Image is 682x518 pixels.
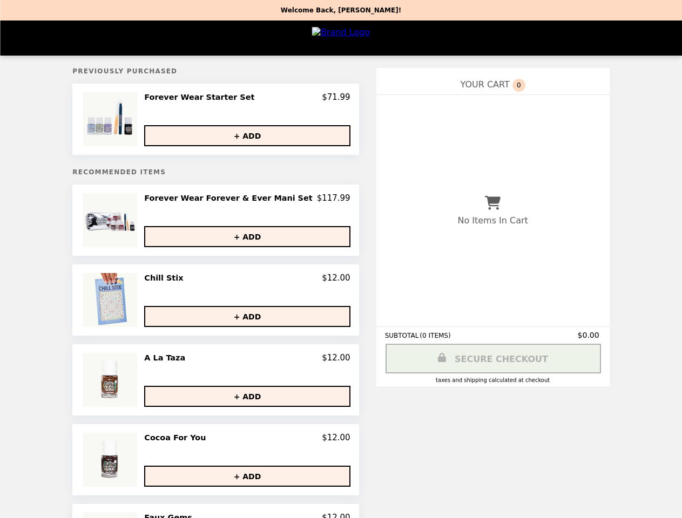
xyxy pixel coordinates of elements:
[420,332,450,339] span: ( 0 ITEMS )
[457,215,528,226] p: No Items In Cart
[578,331,601,339] span: $0.00
[385,377,601,383] div: Taxes and Shipping calculated at checkout
[144,353,190,363] h2: A La Taza
[144,386,350,407] button: + ADD
[144,273,187,283] h2: Chill Stix
[83,273,140,327] img: Chill Stix
[281,6,401,14] p: Welcome Back, [PERSON_NAME]!
[322,273,350,283] p: $12.00
[512,79,525,92] span: 0
[144,226,350,247] button: + ADD
[144,125,350,146] button: + ADD
[461,79,510,90] span: YOUR CART
[72,168,359,176] h5: Recommended Items
[144,466,350,487] button: + ADD
[83,433,140,487] img: Cocoa For You
[317,193,350,203] p: $117.99
[83,353,140,407] img: A La Taza
[322,92,350,102] p: $71.99
[144,193,316,203] h2: Forever Wear Forever & Ever Mani Set
[144,306,350,327] button: + ADD
[312,27,370,49] img: Brand Logo
[72,67,359,75] h5: Previously Purchased
[385,332,420,339] span: SUBTOTAL
[144,433,210,442] h2: Cocoa For You
[322,433,350,442] p: $12.00
[83,92,140,146] img: Forever Wear Starter Set
[322,353,350,363] p: $12.00
[144,92,259,102] h2: Forever Wear Starter Set
[83,193,140,247] img: Forever Wear Forever & Ever Mani Set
